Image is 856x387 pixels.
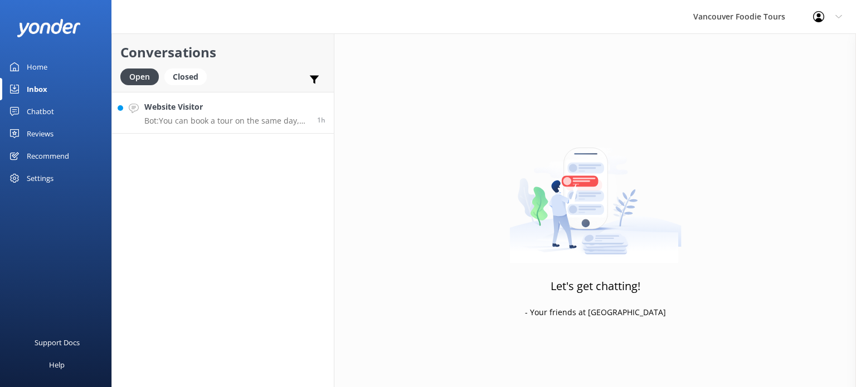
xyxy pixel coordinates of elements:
div: Settings [27,167,53,189]
a: Closed [164,70,212,82]
div: Home [27,56,47,78]
div: Support Docs [35,331,80,354]
p: - Your friends at [GEOGRAPHIC_DATA] [525,306,666,319]
div: Closed [164,68,207,85]
h2: Conversations [120,42,325,63]
h3: Let's get chatting! [551,277,640,295]
span: Sep 09 2025 10:11am (UTC -07:00) America/Tijuana [317,115,325,125]
div: Reviews [27,123,53,145]
img: yonder-white-logo.png [17,19,81,37]
a: Website VisitorBot:You can book a tour on the same day, up till 2.5 hours before the start of the... [112,92,334,134]
a: Open [120,70,164,82]
div: Recommend [27,145,69,167]
img: artwork of a man stealing a conversation from at giant smartphone [509,124,682,263]
div: Chatbot [27,100,54,123]
div: Help [49,354,65,376]
div: Inbox [27,78,47,100]
p: Bot: You can book a tour on the same day, up till 2.5 hours before the start of the tour. To see ... [144,116,309,126]
div: Open [120,68,159,85]
h4: Website Visitor [144,101,309,113]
